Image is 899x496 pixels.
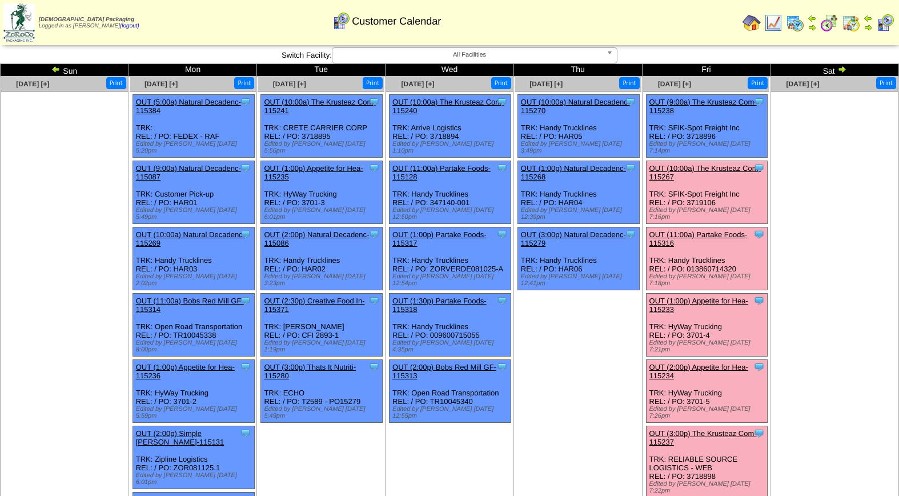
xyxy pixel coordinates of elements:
img: Tooltip [368,162,380,174]
div: Edited by [PERSON_NAME] [DATE] 7:22pm [649,481,768,494]
img: Tooltip [240,295,251,306]
a: [DATE] [+] [529,80,563,88]
img: arrowleft.gif [808,14,817,23]
button: Print [748,77,768,89]
a: OUT (1:00p) Appetite for Hea-115233 [649,297,748,314]
div: Edited by [PERSON_NAME] [DATE] 7:21pm [649,339,768,353]
div: TRK: CRETE CARRIER CORP REL: / PO: 3718895 [261,95,383,158]
img: arrowright.gif [864,23,873,32]
img: Tooltip [496,162,508,174]
img: zoroco-logo-small.webp [3,3,35,42]
div: TRK: Handy Trucklines REL: / PO: 013860714320 [646,227,768,290]
div: TRK: Handy Trucklines REL: / PO: HAR05 [517,95,639,158]
a: OUT (10:00a) The Krusteaz Com-115240 [392,98,504,115]
img: Tooltip [368,361,380,373]
a: [DATE] [+] [401,80,434,88]
a: OUT (10:00a) Natural Decadenc-115269 [136,230,245,247]
td: Wed [386,64,514,77]
div: TRK: Handy Trucklines REL: / PO: HAR04 [517,161,639,224]
div: Edited by [PERSON_NAME] [DATE] 7:18pm [649,273,768,287]
a: OUT (3:00p) Thats It Nutriti-115280 [264,363,356,380]
div: TRK: ECHO REL: / PO: T2589 - PO15279 [261,360,383,423]
button: Print [234,77,254,89]
div: Edited by [PERSON_NAME] [DATE] 1:10pm [392,141,511,154]
span: [DATE] [+] [16,80,49,88]
img: Tooltip [240,229,251,240]
a: OUT (10:00a) The Krusteaz Com-115267 [649,164,761,181]
a: OUT (11:00a) Partake Foods-115316 [649,230,748,247]
a: OUT (3:00p) Natural Decadenc-115279 [521,230,626,247]
a: OUT (11:00a) Partake Foods-115128 [392,164,491,181]
div: TRK: Handy Trucklines REL: / PO: ZORVERDE081025-A [390,227,511,290]
div: TRK: Handy Trucklines REL: / PO: HAR06 [517,227,639,290]
img: Tooltip [753,427,765,439]
td: Sat [770,64,899,77]
a: OUT (1:00p) Natural Decadenc-115268 [521,164,626,181]
img: calendarblend.gif [820,14,838,32]
a: OUT (5:00a) Natural Decadenc-115384 [136,98,241,115]
img: calendarinout.gif [842,14,860,32]
a: OUT (1:00p) Appetite for Hea-115235 [264,164,363,181]
img: calendarcustomer.gif [876,14,894,32]
td: Tue [257,64,386,77]
div: TRK: Open Road Transportation REL: / PO: TR10045340 [390,360,511,423]
div: Edited by [PERSON_NAME] [DATE] 7:26pm [649,406,768,419]
img: Tooltip [240,427,251,439]
a: OUT (9:00a) The Krusteaz Com-115238 [649,98,757,115]
div: TRK: Open Road Transportation REL: / PO: TR10045338 [133,294,254,357]
img: Tooltip [625,162,636,174]
div: TRK: HyWay Trucking REL: / PO: 3701-4 [646,294,768,357]
a: OUT (2:00p) Bobs Red Mill GF-115313 [392,363,496,380]
div: TRK: Handy Trucklines REL: / PO: HAR02 [261,227,383,290]
div: Edited by [PERSON_NAME] [DATE] 5:49pm [264,406,382,419]
img: home.gif [743,14,761,32]
div: TRK: HyWay Trucking REL: / PO: 3701-5 [646,360,768,423]
a: [DATE] [+] [786,80,820,88]
div: TRK: SFIK-Spot Freight Inc REL: / PO: 3719106 [646,161,768,224]
td: Thu [513,64,642,77]
div: Edited by [PERSON_NAME] [DATE] 2:02pm [136,273,254,287]
div: TRK: Handy Trucklines REL: / PO: 009600715055 [390,294,511,357]
img: Tooltip [496,361,508,373]
a: [DATE] [+] [273,80,306,88]
img: Tooltip [368,96,380,107]
span: Customer Calendar [352,15,441,27]
img: arrowleft.gif [51,65,61,74]
div: TRK: Handy Trucklines REL: / PO: HAR03 [133,227,254,290]
img: calendarprod.gif [786,14,804,32]
a: OUT (1:30p) Partake Foods-115318 [392,297,487,314]
img: arrowright.gif [808,23,817,32]
a: [DATE] [+] [145,80,178,88]
img: Tooltip [496,96,508,107]
div: TRK: Handy Trucklines REL: / PO: 347140-001 [390,161,511,224]
a: [DATE] [+] [658,80,691,88]
div: Edited by [PERSON_NAME] [DATE] 4:35pm [392,339,511,353]
img: Tooltip [753,229,765,240]
div: Edited by [PERSON_NAME] [DATE] 3:49pm [521,141,639,154]
a: OUT (1:00p) Appetite for Hea-115236 [136,363,235,380]
img: Tooltip [753,295,765,306]
div: Edited by [PERSON_NAME] [DATE] 7:14pm [649,141,768,154]
div: TRK: SFIK-Spot Freight Inc REL: / PO: 3718896 [646,95,768,158]
div: Edited by [PERSON_NAME] [DATE] 7:16pm [649,207,768,221]
a: OUT (11:00a) Bobs Red Mill GF-115314 [136,297,244,314]
img: Tooltip [240,96,251,107]
div: Edited by [PERSON_NAME] [DATE] 12:54pm [392,273,511,287]
div: TRK: Customer Pick-up REL: / PO: HAR01 [133,161,254,224]
span: Logged in as [PERSON_NAME] [39,17,139,29]
button: Print [876,77,896,89]
a: OUT (10:00a) Natural Decadenc-115270 [521,98,630,115]
span: All Facilities [337,48,602,62]
img: Tooltip [753,162,765,174]
img: Tooltip [625,96,636,107]
img: line_graph.gif [764,14,782,32]
img: Tooltip [240,361,251,373]
div: TRK: HyWay Trucking REL: / PO: 3701-2 [133,360,254,423]
div: Edited by [PERSON_NAME] [DATE] 8:00pm [136,339,254,353]
a: (logout) [120,23,139,29]
div: TRK: Zipline Logistics REL: / PO: ZOR081125.1 [133,426,254,489]
div: TRK: HyWay Trucking REL: / PO: 3701-3 [261,161,383,224]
